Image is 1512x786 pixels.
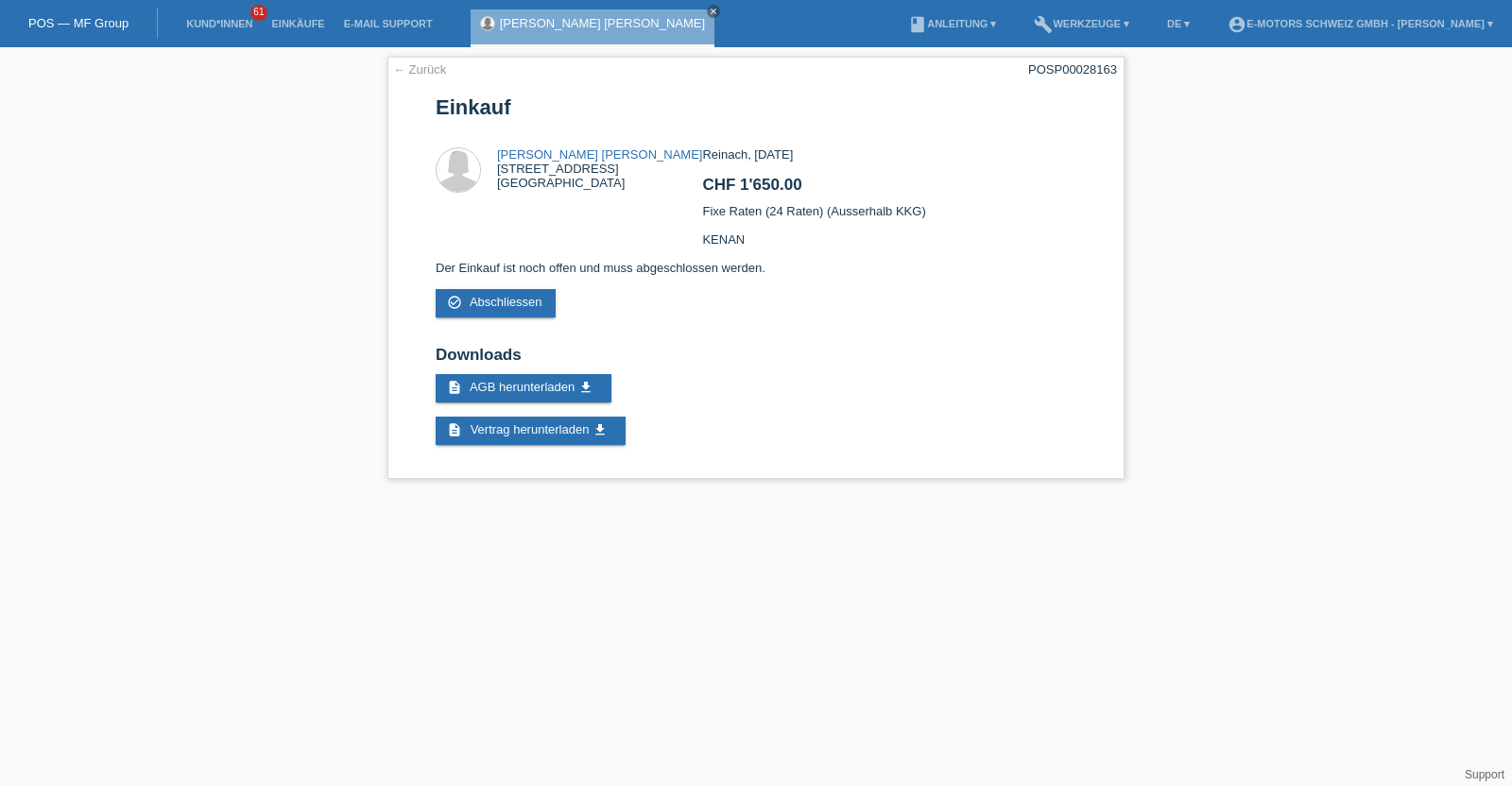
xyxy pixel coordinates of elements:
[1028,62,1117,77] div: POSP00028163
[1158,18,1199,29] a: DE ▾
[250,5,267,21] span: 61
[436,417,626,445] a: description Vertrag herunterladen get_app
[447,295,462,310] i: check_circle_outline
[497,147,702,162] a: [PERSON_NAME] [PERSON_NAME]
[436,261,1076,275] p: Der Einkauf ist noch offen und muss abgeschlossen werden.
[702,147,1075,261] div: Reinach, [DATE] Fixe Raten (24 Raten) (Ausserhalb KKG) KENAN
[593,422,608,437] i: get_app
[447,380,462,395] i: description
[28,16,129,30] a: POS — MF Group
[578,380,593,395] i: get_app
[470,380,575,394] span: AGB herunterladen
[436,95,1076,119] h1: Einkauf
[1218,18,1503,29] a: account_circleE-Motors Schweiz GmbH - [PERSON_NAME] ▾
[436,374,611,402] a: description AGB herunterladen get_app
[1034,15,1053,34] i: build
[436,289,556,317] a: check_circle_outline Abschliessen
[471,422,590,436] span: Vertrag herunterladen
[1024,18,1139,29] a: buildWerkzeuge ▾
[447,422,462,437] i: description
[262,18,334,29] a: Einkäufe
[908,15,927,34] i: book
[1228,15,1246,34] i: account_circle
[707,5,720,18] a: close
[1465,768,1504,781] a: Support
[702,176,1075,204] h2: CHF 1'650.00
[899,18,1005,29] a: bookAnleitung ▾
[500,16,705,30] a: [PERSON_NAME] [PERSON_NAME]
[470,295,542,309] span: Abschliessen
[709,7,718,16] i: close
[335,18,442,29] a: E-Mail Support
[497,147,702,190] div: [STREET_ADDRESS] [GEOGRAPHIC_DATA]
[436,346,1076,374] h2: Downloads
[393,62,446,77] a: ← Zurück
[177,18,262,29] a: Kund*innen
